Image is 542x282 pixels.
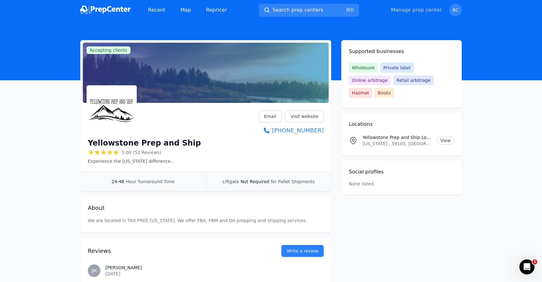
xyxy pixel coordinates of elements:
h2: Supported businesses [349,48,454,55]
a: Map [175,4,196,16]
span: Wholesale [349,63,378,73]
span: BC [452,8,458,12]
button: BC [449,4,462,16]
span: Hour Turnaround Time [126,179,175,184]
p: None listed. [349,181,375,187]
span: Retail arbitrage [393,75,433,85]
button: Search prep centers⌘K [259,4,359,17]
span: 5.00 (52 Reviews) [122,149,161,156]
a: Visit website [285,110,324,122]
time: [DATE] [105,271,120,276]
span: Not Required [241,179,269,184]
a: Email [259,110,282,122]
p: Experience the [US_STATE] difference.. [88,158,201,164]
p: Yellowstone Prep and Ship Location [363,134,432,141]
h2: Locations [349,120,454,128]
iframe: Intercom live chat [519,259,534,274]
a: Manage prep center [391,6,442,14]
span: for Pallet Shipments [271,179,315,184]
h1: Yellowstone Prep and Ship [88,138,201,148]
img: Yellowstone Prep and Ship [88,87,135,134]
span: JM [92,269,97,273]
img: PrepCenter [80,6,130,14]
span: Accepting clients [87,46,130,54]
kbd: K [351,7,354,13]
span: Hazmat [349,88,372,98]
span: Search prep centers [273,6,323,14]
h2: Reviews [88,247,261,255]
h3: [PERSON_NAME] [105,264,324,271]
h2: About [88,204,324,212]
kbd: ⌘ [346,7,351,13]
a: [PHONE_NUMBER] [259,126,324,135]
a: Recent [143,4,170,16]
a: Repricer [201,4,232,16]
span: Private label [380,63,414,73]
span: Online arbitrage [349,75,391,85]
p: We are located in TAX FREE [US_STATE]. We offer FBA, FBM and OA prepping and shipping services. [88,217,324,224]
span: Liftgate [222,179,239,184]
button: Write a review [281,245,324,257]
span: 1 [532,259,537,264]
a: View [437,136,454,145]
span: 24-48 [112,179,125,184]
h2: Social profiles [349,168,454,176]
p: [US_STATE] , 59105, [GEOGRAPHIC_DATA] [363,141,432,147]
span: Books [375,88,394,98]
